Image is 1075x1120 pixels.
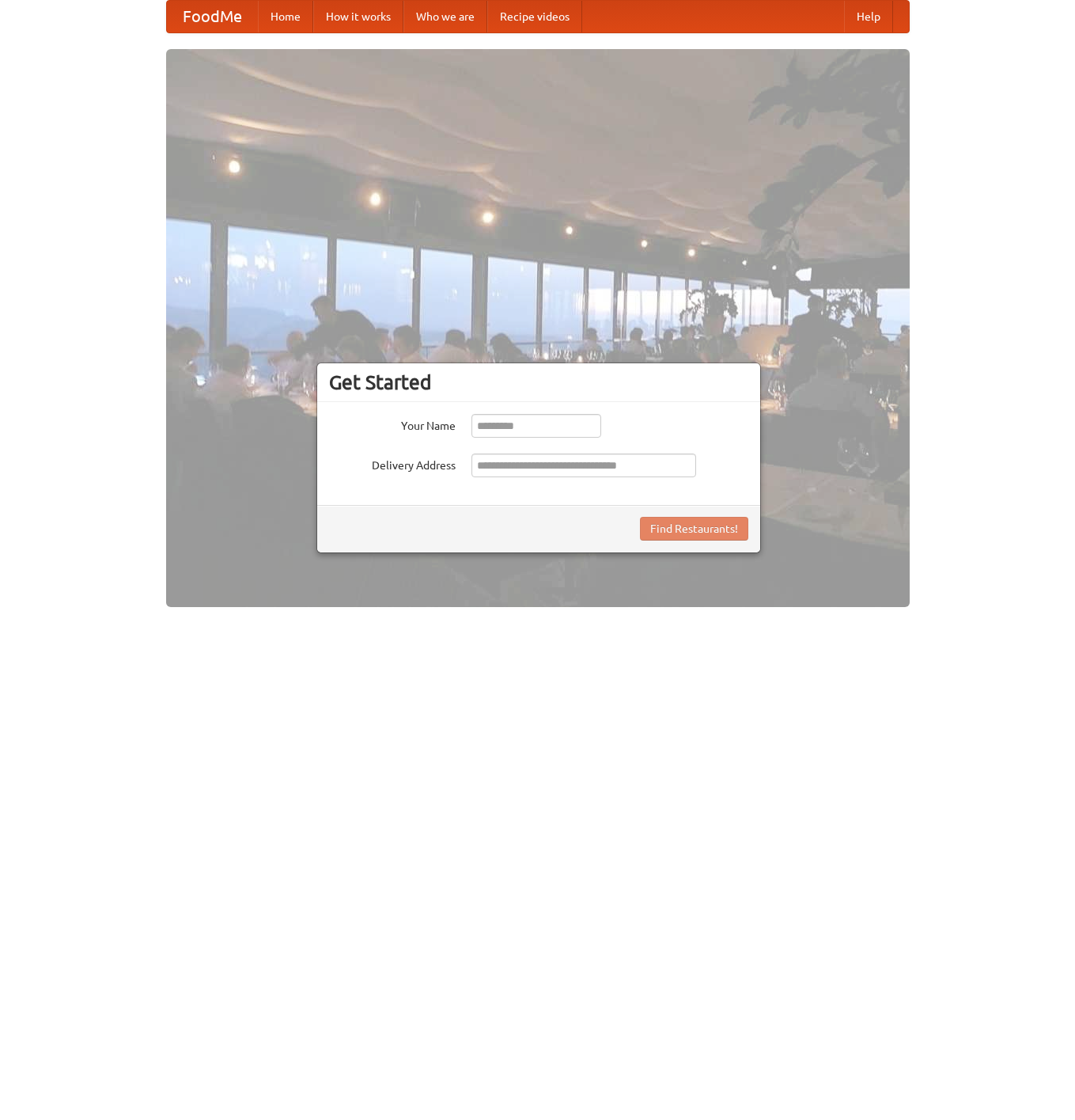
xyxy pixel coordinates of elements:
[167,1,258,32] a: FoodMe
[313,1,403,32] a: How it works
[329,454,456,473] label: Delivery Address
[844,1,893,32] a: Help
[640,517,748,541] button: Find Restaurants!
[329,370,748,394] h3: Get Started
[258,1,313,32] a: Home
[487,1,582,32] a: Recipe videos
[403,1,487,32] a: Who we are
[329,414,456,434] label: Your Name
